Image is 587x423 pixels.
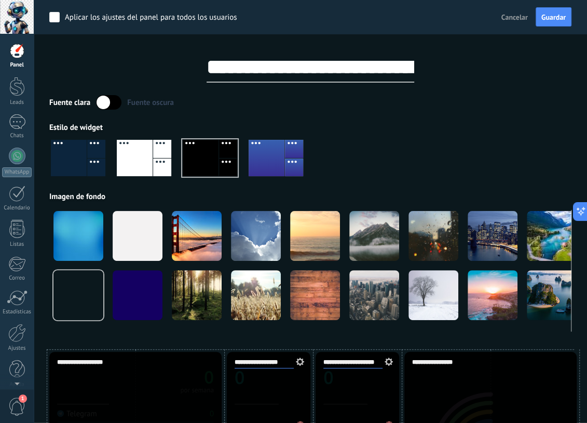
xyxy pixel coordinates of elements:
[19,394,27,403] span: 1
[2,345,32,352] div: Ajustes
[127,98,174,108] div: Fuente oscura
[2,275,32,282] div: Correo
[65,12,237,23] div: Aplicar los ajustes del panel para todos los usuarios
[49,98,90,108] div: Fuente clara
[2,167,32,177] div: WhatsApp
[49,192,571,202] div: Imagen de fondo
[2,62,32,69] div: Panel
[501,12,528,22] span: Cancelar
[2,133,32,139] div: Chats
[2,309,32,315] div: Estadísticas
[2,205,32,212] div: Calendario
[541,14,566,21] span: Guardar
[2,241,32,248] div: Listas
[49,123,571,133] div: Estilo de widget
[497,9,532,25] button: Cancelar
[2,99,32,106] div: Leads
[536,7,571,27] button: Guardar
